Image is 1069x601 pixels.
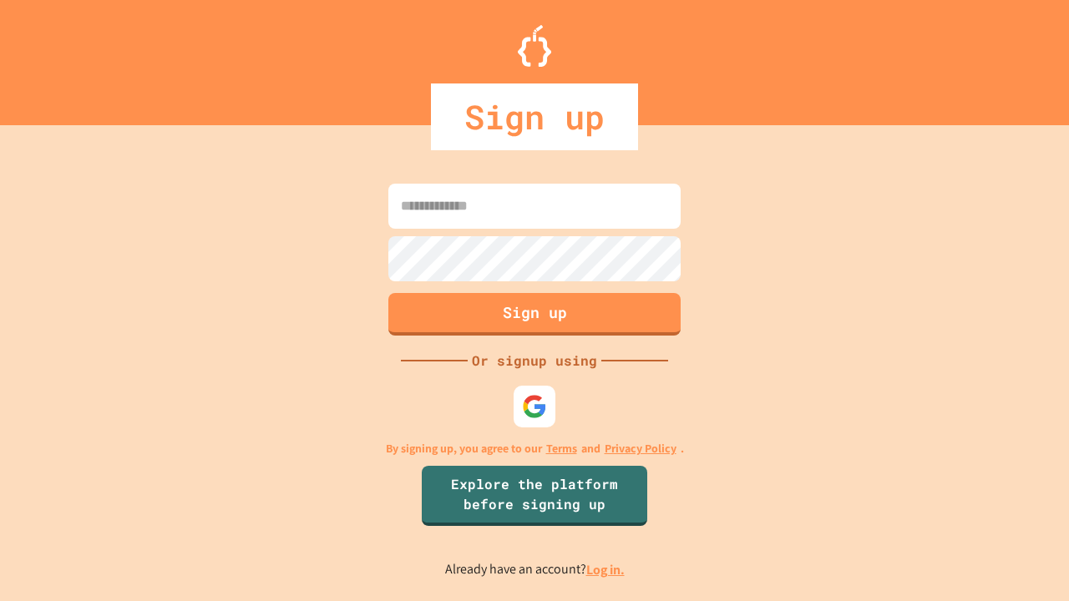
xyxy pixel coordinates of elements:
[930,462,1052,533] iframe: chat widget
[605,440,676,457] a: Privacy Policy
[388,293,681,336] button: Sign up
[522,394,547,419] img: google-icon.svg
[999,534,1052,584] iframe: chat widget
[431,83,638,150] div: Sign up
[518,25,551,67] img: Logo.svg
[386,440,684,457] p: By signing up, you agree to our and .
[546,440,577,457] a: Terms
[422,466,647,526] a: Explore the platform before signing up
[445,559,625,580] p: Already have an account?
[586,561,625,578] a: Log in.
[468,351,601,371] div: Or signup using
